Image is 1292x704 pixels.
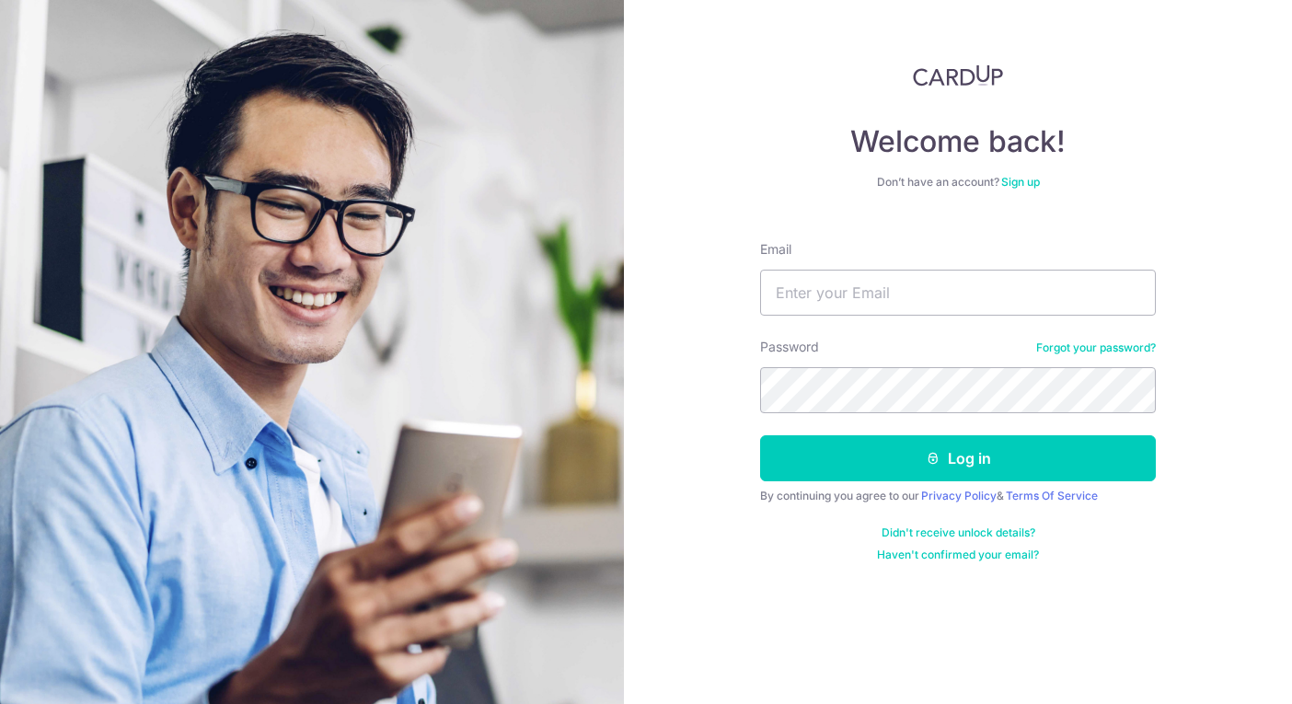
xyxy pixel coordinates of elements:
[760,240,791,259] label: Email
[760,123,1156,160] h4: Welcome back!
[760,270,1156,316] input: Enter your Email
[877,548,1039,562] a: Haven't confirmed your email?
[760,338,819,356] label: Password
[760,435,1156,481] button: Log in
[913,64,1003,87] img: CardUp Logo
[1006,489,1098,502] a: Terms Of Service
[882,525,1035,540] a: Didn't receive unlock details?
[921,489,997,502] a: Privacy Policy
[1001,175,1040,189] a: Sign up
[760,489,1156,503] div: By continuing you agree to our &
[760,175,1156,190] div: Don’t have an account?
[1036,340,1156,355] a: Forgot your password?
